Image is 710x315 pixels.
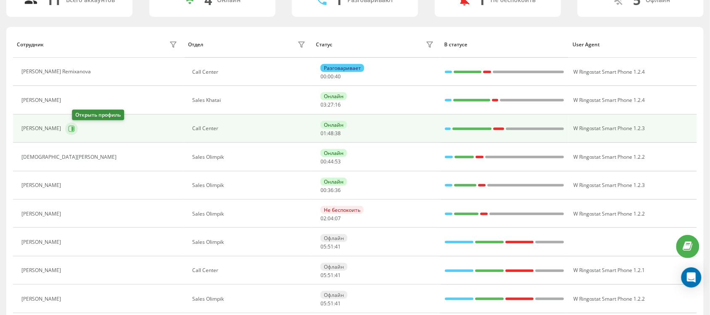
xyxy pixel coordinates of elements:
div: Онлайн [321,121,347,129]
span: W Ringostat Smart Phone 1.2.2 [573,153,645,160]
div: Call Center [193,69,308,75]
div: Sales Olimpik [193,182,308,188]
span: 16 [335,101,341,108]
div: Офлайн [321,263,347,271]
span: 00 [328,73,334,80]
div: [PERSON_NAME] [21,97,63,103]
div: Статус [316,42,333,48]
span: W Ringostat Smart Phone 1.2.3 [573,182,645,189]
div: Офлайн [321,291,347,299]
div: [PERSON_NAME] [21,182,63,188]
div: : : [321,301,341,307]
div: Sales Olimpik [193,211,308,217]
span: 41 [335,272,341,279]
span: W Ringostat Smart Phone 1.2.1 [573,267,645,274]
div: Не беспокоить [321,206,364,214]
span: 51 [328,243,334,250]
span: W Ringostat Smart Phone 1.2.2 [573,295,645,302]
span: 44 [328,158,334,165]
span: 41 [335,300,341,307]
div: [PERSON_NAME] [21,296,63,302]
div: Онлайн [321,178,347,186]
span: 07 [335,215,341,222]
div: : : [321,216,341,222]
div: [PERSON_NAME] [21,239,63,245]
span: 00 [321,158,326,165]
span: W Ringostat Smart Phone 1.2.3 [573,125,645,132]
span: 27 [328,101,334,108]
div: : : [321,74,341,80]
div: Sales Olimpik [193,296,308,302]
div: User Agent [573,42,693,48]
div: [DEMOGRAPHIC_DATA][PERSON_NAME] [21,154,119,160]
span: 00 [321,73,326,80]
div: : : [321,131,341,136]
div: [PERSON_NAME] [21,267,63,273]
span: 36 [328,187,334,194]
div: : : [321,159,341,165]
div: Sales Olimpik [193,239,308,245]
div: : : [321,244,341,250]
span: 53 [335,158,341,165]
div: : : [321,102,341,108]
span: 00 [321,187,326,194]
span: W Ringostat Smart Phone 1.2.2 [573,210,645,217]
div: Разговаривает [321,64,364,72]
div: : : [321,187,341,193]
span: 05 [321,243,326,250]
div: В статусе [445,42,565,48]
div: Call Center [193,125,308,131]
span: 51 [328,272,334,279]
div: Call Center [193,267,308,273]
span: 03 [321,101,326,108]
span: 04 [328,215,334,222]
span: W Ringostat Smart Phone 1.2.4 [573,68,645,75]
div: [PERSON_NAME] [21,125,63,131]
div: : : [321,272,341,278]
span: 48 [328,130,334,137]
span: 38 [335,130,341,137]
div: Sales Olimpik [193,154,308,160]
div: Open Intercom Messenger [681,267,702,288]
span: 41 [335,243,341,250]
span: 51 [328,300,334,307]
div: Офлайн [321,234,347,242]
div: Открыть профиль [72,110,124,120]
span: 05 [321,272,326,279]
span: 36 [335,187,341,194]
span: 40 [335,73,341,80]
span: 05 [321,300,326,307]
div: Отдел [188,42,203,48]
span: W Ringostat Smart Phone 1.2.4 [573,96,645,104]
div: Онлайн [321,149,347,157]
span: 01 [321,130,326,137]
div: [PERSON_NAME] Remixanova [21,69,93,75]
span: 02 [321,215,326,222]
div: Онлайн [321,92,347,100]
div: Sales Khatai [193,97,308,103]
div: [PERSON_NAME] [21,211,63,217]
div: Сотрудник [17,42,44,48]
